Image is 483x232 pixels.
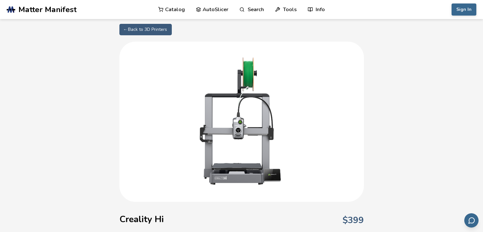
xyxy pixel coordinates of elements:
[119,24,172,35] a: ← Back to 3D Printers
[178,58,305,185] img: Creality Hi
[18,5,77,14] span: Matter Manifest
[464,213,479,228] button: Send feedback via email
[119,214,164,224] h1: Creality Hi
[452,3,476,16] button: Sign In
[343,215,364,225] p: $ 399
